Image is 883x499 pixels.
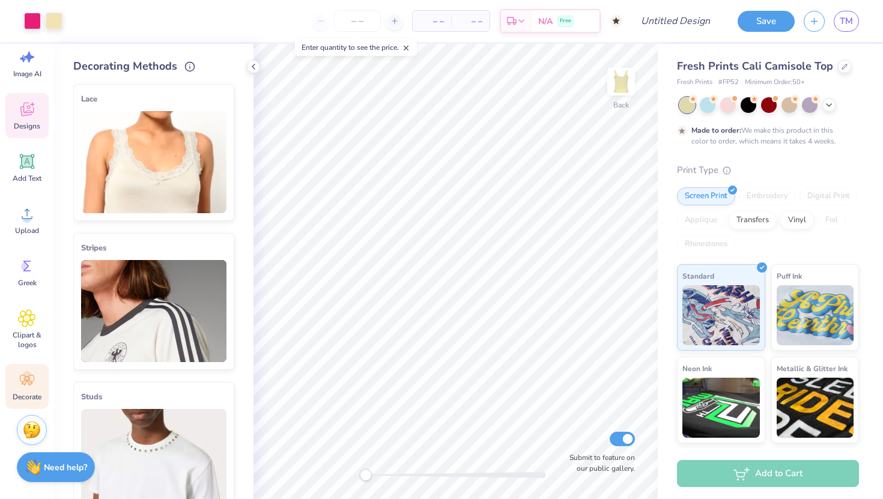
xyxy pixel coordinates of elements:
div: Applique [677,211,725,229]
span: – – [420,15,444,28]
div: Back [613,100,629,110]
label: Submit to feature on our public gallery. [563,452,635,474]
img: Neon Ink [682,378,760,438]
span: Image AI [13,69,41,79]
span: – – [458,15,482,28]
div: Screen Print [677,187,735,205]
span: Clipart & logos [7,330,47,349]
div: Transfers [729,211,777,229]
button: Save [738,11,795,32]
span: Fresh Prints [677,77,712,88]
strong: Made to order: [691,126,741,135]
span: Designs [14,121,40,131]
span: Standard [682,270,714,282]
span: Add Text [13,174,41,183]
span: N/A [538,15,553,28]
span: TM [840,14,853,28]
img: Standard [682,285,760,345]
div: Foil [818,211,846,229]
div: We make this product in this color to order, which means it takes 4 weeks. [691,125,839,147]
a: TM [834,11,859,32]
img: Stripes [81,260,226,362]
span: Decorate [13,392,41,402]
span: Metallic & Glitter Ink [777,362,848,375]
div: Embroidery [739,187,796,205]
div: Decorating Methods [73,58,234,74]
div: Print Type [677,163,859,177]
span: Fresh Prints Cali Camisole Top [677,59,833,73]
span: Minimum Order: 50 + [745,77,805,88]
span: # FP52 [718,77,739,88]
span: Neon Ink [682,362,712,375]
strong: Need help? [44,462,87,473]
div: Stripes [81,241,226,255]
div: Vinyl [780,211,814,229]
span: Puff Ink [777,270,802,282]
img: Back [609,70,633,94]
div: Accessibility label [360,469,372,481]
div: Lace [81,92,226,106]
img: Lace [81,111,226,213]
div: Digital Print [800,187,858,205]
div: Studs [81,390,226,404]
input: Untitled Design [631,9,720,33]
div: Rhinestones [677,235,735,253]
img: Metallic & Glitter Ink [777,378,854,438]
span: Upload [15,226,39,235]
span: Greek [18,278,37,288]
img: Puff Ink [777,285,854,345]
input: – – [334,10,381,32]
div: Enter quantity to see the price. [295,39,417,56]
span: Free [560,17,571,25]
